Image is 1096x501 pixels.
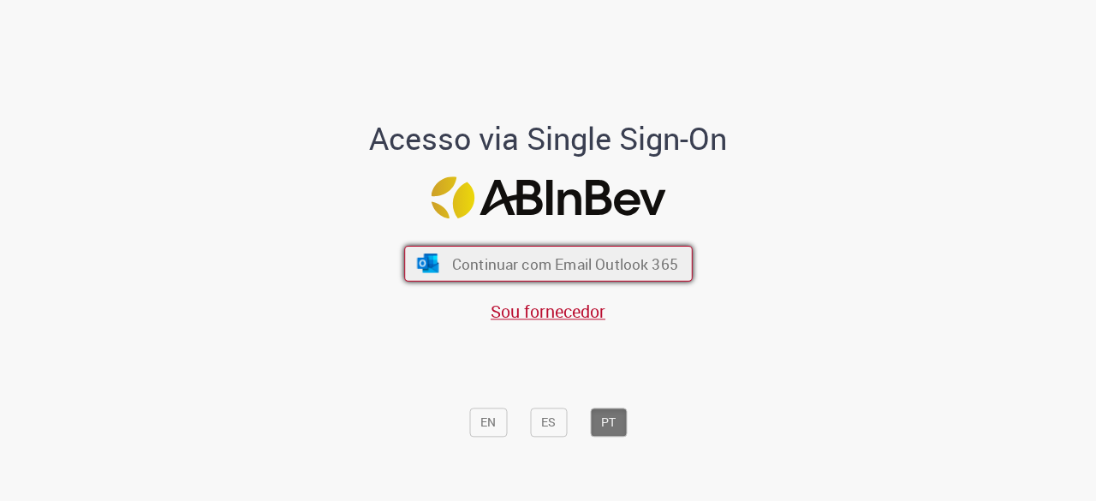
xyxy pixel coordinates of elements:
a: Sou fornecedor [491,300,605,323]
button: EN [469,409,507,438]
span: Continuar com Email Outlook 365 [451,254,677,274]
button: PT [590,409,627,438]
button: ícone Azure/Microsoft 360 Continuar com Email Outlook 365 [404,246,693,282]
img: ícone Azure/Microsoft 360 [415,254,440,273]
button: ES [530,409,567,438]
img: Logo ABInBev [431,176,665,218]
h1: Acesso via Single Sign-On [311,122,786,157]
